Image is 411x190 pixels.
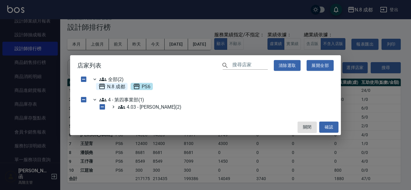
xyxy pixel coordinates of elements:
button: 清除選取 [274,60,301,71]
span: N.8 成都 [98,83,125,90]
span: PS6 [133,83,150,90]
h2: 店家列表 [70,55,341,76]
button: 關閉 [298,122,317,133]
button: 展開全部 [307,60,334,71]
span: 4 - 第四事業部(1) [99,96,144,103]
span: 4.03 - [PERSON_NAME](2) [118,103,181,110]
span: 全部(2) [99,76,124,83]
button: 確認 [319,122,338,133]
input: 搜尋店家 [232,61,268,70]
